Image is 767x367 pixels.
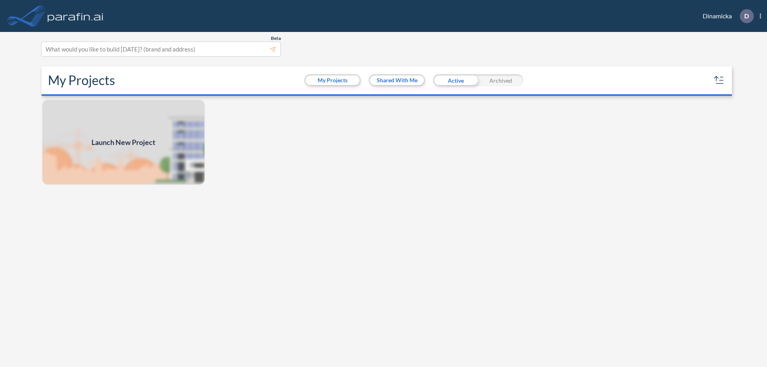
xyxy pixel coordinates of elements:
[478,74,523,86] div: Archived
[46,8,105,24] img: logo
[306,75,360,85] button: My Projects
[691,9,761,23] div: Dinamicka
[713,74,725,87] button: sort
[42,99,205,185] img: add
[48,73,115,88] h2: My Projects
[91,137,155,148] span: Launch New Project
[370,75,424,85] button: Shared With Me
[271,35,281,42] span: Beta
[744,12,749,20] p: D
[42,99,205,185] a: Launch New Project
[433,74,478,86] div: Active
